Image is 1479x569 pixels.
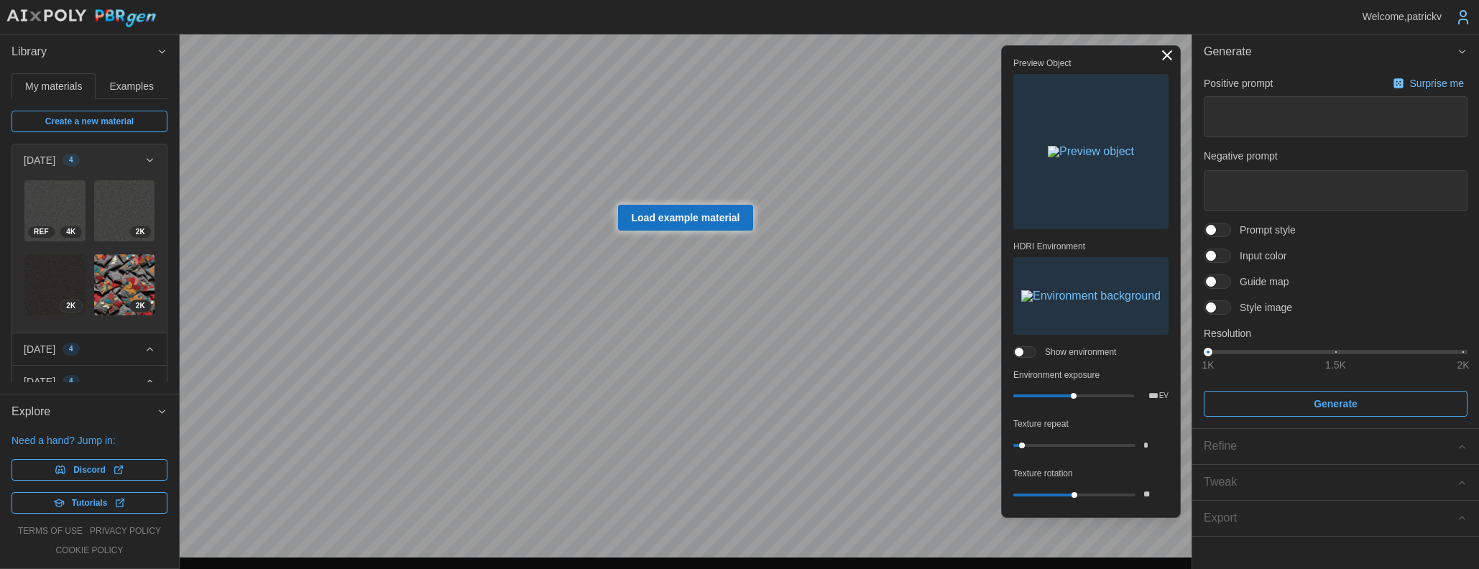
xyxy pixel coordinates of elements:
a: Load example material [618,205,754,231]
a: Tutorials [11,492,167,514]
p: Texture repeat [1013,418,1169,430]
p: [DATE] [24,342,55,356]
span: 2 K [136,226,145,238]
button: Refine [1192,429,1479,464]
button: [DATE]4 [12,144,167,176]
span: Style image [1231,300,1292,315]
span: 4 [69,343,73,355]
img: Preview object [1048,146,1134,157]
img: V75tcbGCns1kyEpMCrEV [24,254,86,315]
div: Generate [1192,70,1479,429]
span: 4 [69,376,73,387]
span: Generate [1204,34,1457,70]
p: HDRI Environment [1013,241,1169,253]
a: Discord [11,459,167,481]
img: AIxPoly PBRgen [6,9,157,28]
p: Need a hand? Jump in: [11,433,167,448]
button: Export [1192,501,1479,536]
span: Examples [110,81,154,91]
button: [DATE]4 [12,333,167,365]
span: Export [1204,501,1457,536]
span: Tutorials [72,493,108,513]
button: Generate [1204,391,1468,417]
span: Guide map [1231,274,1289,289]
span: REF [34,226,49,238]
span: Generate [1314,392,1358,416]
a: x7dkHUN64Nm2d1BrEYPN2K [93,254,156,316]
p: Texture rotation [1013,468,1169,480]
span: Prompt style [1231,223,1296,237]
a: Create a new material [11,111,167,132]
img: Environment background [1021,290,1161,302]
p: Preview Object [1013,57,1169,70]
span: Show environment [1036,346,1116,358]
p: [DATE] [24,374,55,389]
img: x7dkHUN64Nm2d1BrEYPN [94,254,155,315]
span: Create a new material [45,111,134,131]
span: Library [11,34,157,70]
a: OBJSJa7SQhP5YaoxTfTU4KREF [24,180,86,242]
span: Explore [11,394,157,430]
button: [DATE]4 [12,366,167,397]
span: 4 [69,154,73,166]
p: EV [1159,392,1169,399]
span: My materials [25,81,82,91]
p: [DATE] [24,153,55,167]
img: OBJSJa7SQhP5YaoxTfTU [24,180,86,241]
p: Negative prompt [1204,149,1468,163]
a: privacy policy [90,525,161,537]
img: nb1QHQB7s4W7QdVr4Sta [94,180,155,241]
button: Toggle viewport controls [1157,45,1177,65]
button: Tweak [1192,465,1479,500]
span: Discord [73,460,106,480]
span: 2 K [136,300,145,312]
span: 4 K [66,226,75,238]
span: Input color [1231,249,1286,263]
a: cookie policy [55,545,123,557]
button: Surprise me [1389,73,1468,93]
p: Welcome, patrickv [1363,9,1442,24]
span: Tweak [1204,465,1457,500]
div: Refine [1204,438,1457,455]
a: nb1QHQB7s4W7QdVr4Sta2K [93,180,156,242]
span: 2 K [66,300,75,312]
a: V75tcbGCns1kyEpMCrEV2K [24,254,86,316]
button: Generate [1192,34,1479,70]
a: terms of use [18,525,83,537]
p: Environment exposure [1013,369,1169,381]
span: Load example material [632,205,740,230]
div: [DATE]4 [12,176,167,333]
button: Environment background [1013,257,1169,335]
button: Preview object [1013,74,1169,229]
p: Resolution [1204,326,1468,341]
p: Surprise me [1410,76,1467,91]
p: Positive prompt [1204,76,1273,91]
